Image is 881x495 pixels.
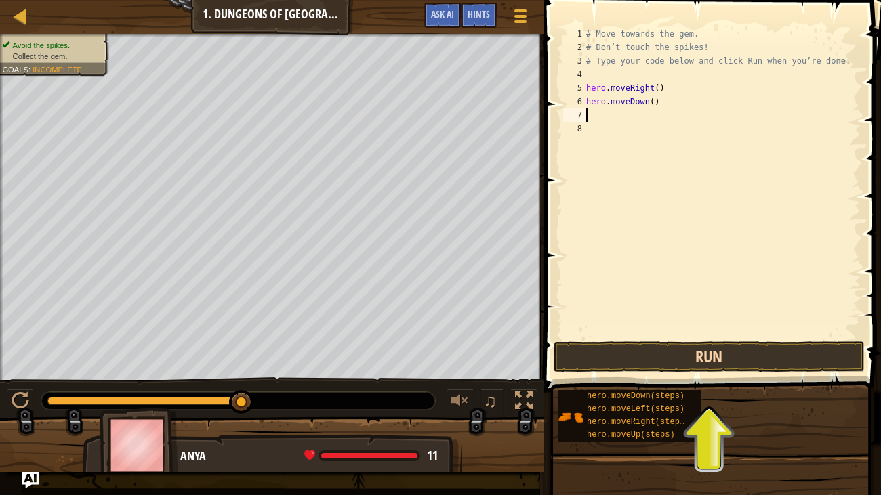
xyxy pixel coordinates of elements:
[558,404,583,430] img: portrait.png
[554,341,865,372] button: Run
[22,472,39,488] button: Ask AI
[100,408,178,483] img: thang_avatar_frame.png
[563,54,586,68] div: 3
[563,122,586,135] div: 8
[587,404,684,414] span: hero.moveLeft(steps)
[563,41,586,54] div: 2
[587,417,689,427] span: hero.moveRight(steps)
[304,450,438,462] div: health: 11 / 11
[180,448,448,465] div: Anya
[587,430,675,439] span: hero.moveUp(steps)
[563,27,586,41] div: 1
[7,389,34,416] button: Ctrl + P: Pause
[504,3,537,35] button: Show game menu
[13,51,68,60] span: Collect the gem.
[563,108,586,122] div: 7
[587,391,684,401] span: hero.moveDown(steps)
[431,7,454,20] span: Ask AI
[427,447,438,464] span: 11
[480,389,504,416] button: ♫
[424,3,461,28] button: Ask AI
[2,40,101,51] li: Avoid the spikes.
[447,389,474,416] button: Adjust volume
[563,81,586,95] div: 5
[563,95,586,108] div: 6
[2,65,28,74] span: Goals
[33,65,82,74] span: Incomplete
[468,7,490,20] span: Hints
[563,68,586,81] div: 4
[510,389,537,416] button: Toggle fullscreen
[483,391,497,411] span: ♫
[2,51,101,62] li: Collect the gem.
[28,65,33,74] span: :
[13,41,70,49] span: Avoid the spikes.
